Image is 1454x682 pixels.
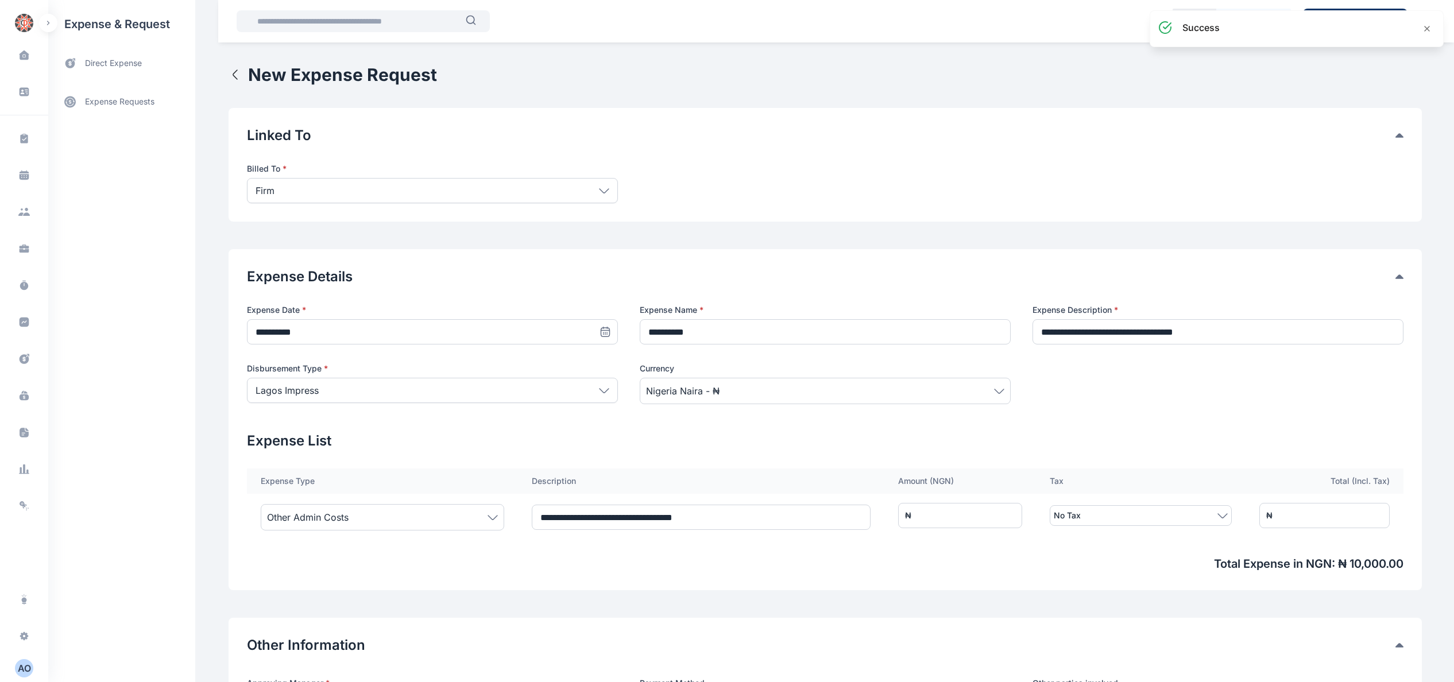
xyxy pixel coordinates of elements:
div: ₦ [905,510,911,521]
a: expense requests [48,88,195,115]
th: Amount ( NGN ) [884,468,1036,494]
th: Expense Type [247,468,518,494]
div: Other Information [247,636,1403,654]
p: Lagos Impress [256,383,319,397]
span: Currency [640,363,674,374]
div: expense requests [48,79,195,115]
label: Expense Date [247,304,618,316]
label: Expense Description [1033,304,1403,316]
th: Description [518,468,884,494]
span: direct expense [85,57,142,69]
label: Billed To [247,163,618,175]
button: AO [7,659,41,677]
h3: success [1182,21,1220,34]
span: Nigeria Naira - ₦ [646,384,720,398]
span: No Tax [1054,509,1081,522]
p: Firm [256,184,274,197]
div: ₦ [1266,510,1273,521]
div: A O [15,661,33,675]
button: Other Information [247,636,1395,654]
a: direct expense [48,48,195,79]
div: Expense Details [247,268,1403,286]
button: AO [15,659,33,677]
h2: Expense List [247,432,1403,450]
h1: New Expense Request [248,64,437,85]
th: Total (Incl. Tax) [1246,468,1403,494]
label: Disbursement Type [247,363,618,374]
button: Expense Details [247,268,1395,286]
th: Tax [1036,468,1246,494]
label: Expense Name [640,304,1011,316]
button: Linked To [247,126,1395,145]
span: Other Admin Costs [267,510,349,524]
div: Linked To [247,126,1403,145]
span: Total Expense in NGN : ₦ 10,000.00 [247,556,1403,572]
